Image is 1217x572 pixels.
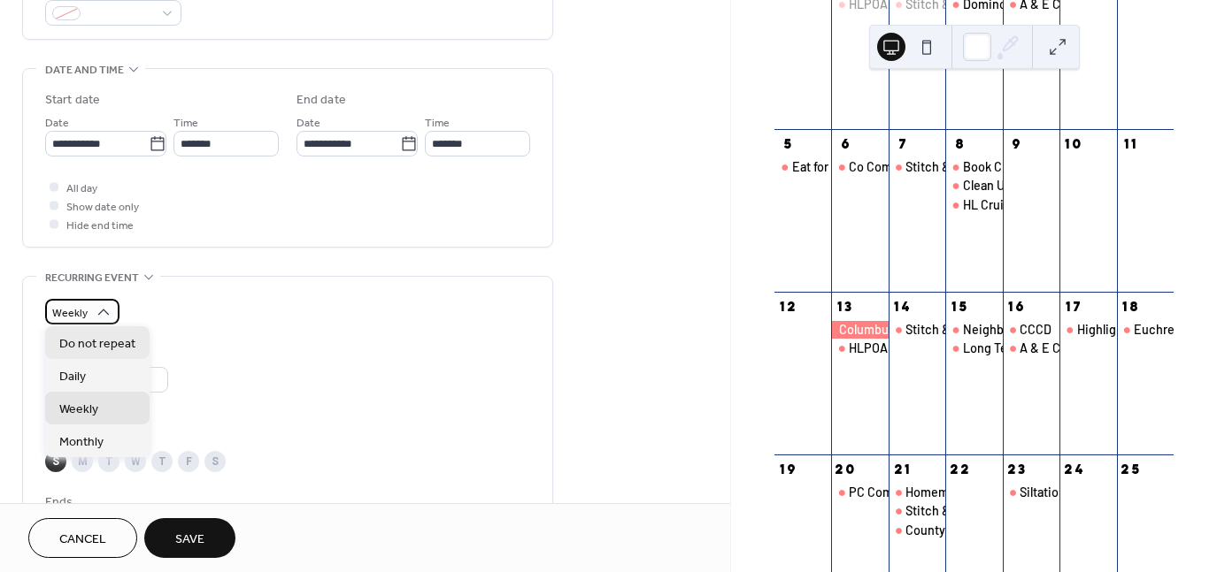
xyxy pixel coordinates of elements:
div: 14 [895,298,911,314]
span: Date [297,114,320,133]
div: Stitch & Quilt [905,321,978,339]
div: Stitch & Quilt [889,321,945,339]
div: CCCD [1020,321,1051,339]
div: 22 [951,461,967,477]
div: 7 [895,135,911,151]
div: 19 [781,461,797,477]
div: Euchre Club [1117,321,1174,339]
span: Weekly [52,303,88,324]
div: Long Term Planning [963,339,1074,357]
div: F [178,451,199,472]
div: 6 [838,135,854,151]
span: Date [45,114,69,133]
div: 5 [781,135,797,151]
div: 16 [1009,298,1025,314]
div: Siltation Committee [1020,484,1131,501]
span: Show date only [66,198,139,217]
div: Eat for Life - Cooking class with Shari Morgan [774,158,831,176]
div: 23 [1009,461,1025,477]
div: Co Commissioners [849,158,954,176]
span: Hide end time [66,217,134,235]
div: Co Commissioners [831,158,888,176]
div: PC Commissioners [849,484,955,501]
div: HL Cruisers [945,196,1002,214]
div: Stitch & Quilt [905,158,978,176]
span: Cancel [59,530,106,549]
span: Recurring event [45,269,139,287]
div: 15 [951,298,967,314]
div: T [151,451,173,472]
span: Weekly [59,400,98,419]
span: Do not repeat [59,335,135,354]
div: PC Commissioners [831,484,888,501]
div: CCCD [1003,321,1059,339]
div: Book Club [963,158,1019,176]
span: Save [175,530,204,549]
div: 10 [1066,135,1082,151]
div: T [98,451,119,472]
div: A & E Committee [1003,339,1059,357]
div: 21 [895,461,911,477]
div: Highlights Articles Due [1077,321,1205,339]
div: Stitch & Quilt [905,502,978,520]
div: 17 [1066,298,1082,314]
span: Date and time [45,61,124,80]
div: 12 [781,298,797,314]
div: Clean Up Committee [945,177,1002,194]
div: S [45,451,66,472]
div: Stitch & Quilt [889,158,945,176]
div: Columbus Day [831,321,888,339]
div: Highlights Articles Due [1059,321,1116,339]
div: W [125,451,146,472]
div: A & E Committee [1020,339,1115,357]
div: Eat for Life - Cooking class with [PERSON_NAME] [792,158,1068,176]
div: Neighborhood Watch [945,321,1002,339]
div: HLPOA Board Mtg [849,339,946,357]
span: All day [66,179,97,198]
div: Homemakers Club [905,484,1006,501]
div: 25 [1123,461,1139,477]
div: Repeat on [45,430,527,448]
div: 24 [1066,461,1082,477]
div: Book Club [945,158,1002,176]
div: HL Cruisers [963,196,1028,214]
span: Daily [59,368,86,386]
button: Cancel [28,518,137,558]
div: End date [297,91,346,110]
span: Monthly [59,433,104,452]
div: 11 [1123,135,1139,151]
span: Time [425,114,450,133]
div: Homemakers Club [889,484,945,501]
div: S [204,451,226,472]
div: 20 [838,461,854,477]
div: 13 [838,298,854,314]
div: 18 [1123,298,1139,314]
div: Start date [45,91,100,110]
div: Stitch & Quilt [889,502,945,520]
div: Clean Up Committee [963,177,1077,194]
span: Time [173,114,198,133]
div: Ends [45,493,527,512]
div: County Council [905,522,990,539]
div: 9 [1009,135,1025,151]
button: Save [144,518,235,558]
div: County Council [889,522,945,539]
div: M [72,451,93,472]
div: HLPOA Board Mtg [831,339,888,357]
div: 8 [951,135,967,151]
div: Neighborhood Watch [963,321,1082,339]
div: Siltation Committee [1003,484,1059,501]
div: Euchre Club [1134,321,1202,339]
div: Long Term Planning [945,339,1002,357]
